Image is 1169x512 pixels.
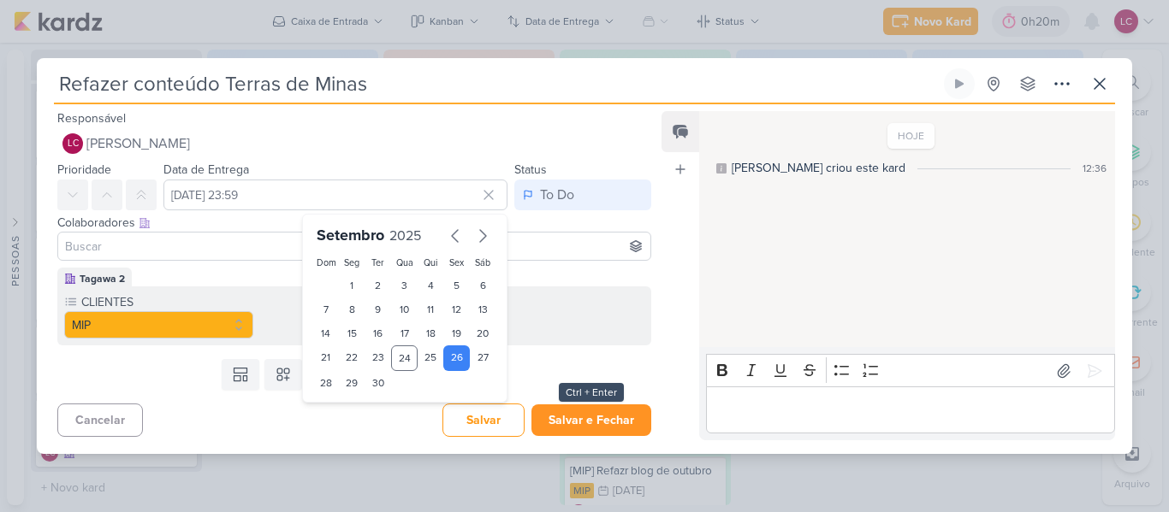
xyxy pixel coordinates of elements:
label: Prioridade [57,162,111,177]
div: Tagawa 2 [80,271,125,286]
div: 2 [365,274,392,297]
div: 20 [470,321,496,345]
input: Kard Sem Título [54,68,941,99]
button: Salvar e Fechar [531,404,651,436]
div: [PERSON_NAME] criou este kard [732,159,905,177]
div: 28 [313,371,340,395]
div: 17 [391,321,418,345]
label: Status [514,162,547,177]
div: 27 [470,345,496,371]
div: 13 [470,297,496,321]
div: 5 [443,274,470,297]
div: 3 [391,274,418,297]
label: CLIENTES [80,293,253,311]
div: 19 [443,321,470,345]
label: Data de Entrega [163,162,249,177]
div: Editor toolbar [706,354,1115,387]
div: 21 [313,345,340,371]
div: 23 [365,345,392,371]
button: Cancelar [57,403,143,437]
div: 11 [418,297,444,321]
div: Ter [369,256,389,270]
span: Setembro [317,226,384,244]
div: 22 [339,345,365,371]
div: 16 [365,321,392,345]
div: 30 [365,371,392,395]
span: 2025 [389,227,421,244]
div: 25 [418,345,444,371]
div: Sex [447,256,466,270]
div: Colaboradores [57,214,651,232]
div: 12 [443,297,470,321]
div: 15 [339,321,365,345]
div: Ligar relógio [952,77,966,91]
div: 12:36 [1083,161,1107,176]
div: Laís Costa [62,133,83,154]
div: 29 [339,371,365,395]
div: 9 [365,297,392,321]
span: [PERSON_NAME] [86,133,190,154]
div: 6 [470,274,496,297]
div: Dom [317,256,336,270]
div: 26 [443,345,470,371]
div: 14 [313,321,340,345]
div: 4 [418,274,444,297]
div: 8 [339,297,365,321]
button: Salvar [442,403,525,437]
div: Ctrl + Enter [559,383,624,402]
div: 10 [391,297,418,321]
div: 24 [391,345,418,371]
div: Editor editing area: main [706,386,1115,433]
input: Buscar [62,236,647,256]
div: Qui [421,256,441,270]
div: Qua [395,256,414,270]
div: 7 [313,297,340,321]
label: Responsável [57,111,126,126]
button: To Do [514,179,651,210]
div: 18 [418,321,444,345]
input: Select a date [163,179,507,210]
p: LC [68,139,79,149]
button: LC [PERSON_NAME] [57,128,651,159]
div: Sáb [473,256,493,270]
div: 1 [339,274,365,297]
div: Seg [342,256,362,270]
div: To Do [540,185,574,205]
button: MIP [64,311,253,338]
